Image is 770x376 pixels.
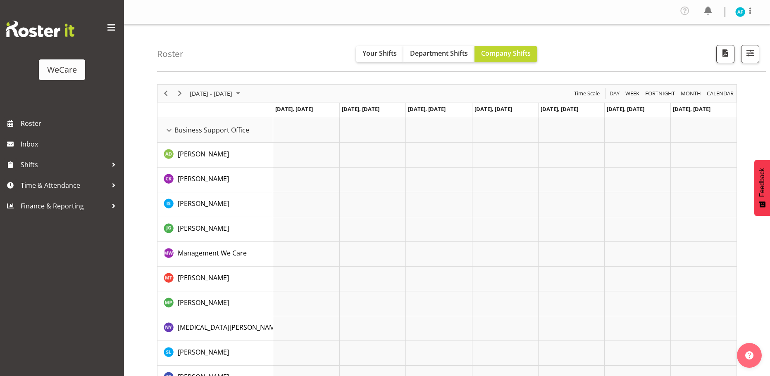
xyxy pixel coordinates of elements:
[157,49,184,59] h4: Roster
[160,88,172,99] button: Previous
[403,46,474,62] button: Department Shifts
[157,291,273,316] td: Millie Pumphrey resource
[679,88,703,99] button: Timeline Month
[741,45,759,63] button: Filter Shifts
[157,316,273,341] td: Nikita Yates resource
[758,168,766,197] span: Feedback
[356,46,403,62] button: Your Shifts
[178,199,229,208] a: [PERSON_NAME]
[624,88,641,99] button: Timeline Week
[178,248,247,258] a: Management We Care
[275,105,313,113] span: [DATE], [DATE]
[673,105,710,113] span: [DATE], [DATE]
[47,64,77,76] div: WeCare
[178,298,229,307] span: [PERSON_NAME]
[157,143,273,168] td: Aleea Devenport resource
[174,88,186,99] button: Next
[173,85,187,102] div: Next
[157,217,273,242] td: Janine Grundler resource
[157,118,273,143] td: Business Support Office resource
[178,174,229,184] a: [PERSON_NAME]
[159,85,173,102] div: Previous
[174,125,249,135] span: Business Support Office
[474,46,537,62] button: Company Shifts
[157,242,273,267] td: Management We Care resource
[754,160,770,216] button: Feedback - Show survey
[21,138,120,150] span: Inbox
[607,105,644,113] span: [DATE], [DATE]
[609,88,620,99] span: Day
[21,117,120,130] span: Roster
[157,192,273,217] td: Isabel Simcox resource
[6,21,74,37] img: Rosterit website logo
[21,179,107,192] span: Time & Attendance
[178,273,229,283] a: [PERSON_NAME]
[157,168,273,192] td: Chloe Kim resource
[178,248,247,258] span: Management We Care
[157,341,273,366] td: Sarah Lamont resource
[745,351,753,359] img: help-xxl-2.png
[474,105,512,113] span: [DATE], [DATE]
[178,322,281,332] a: [MEDICAL_DATA][PERSON_NAME]
[481,49,531,58] span: Company Shifts
[178,298,229,307] a: [PERSON_NAME]
[189,88,233,99] span: [DATE] - [DATE]
[21,158,107,171] span: Shifts
[157,267,273,291] td: Michelle Thomas resource
[735,7,745,17] img: alex-ferguson10997.jpg
[362,49,397,58] span: Your Shifts
[178,149,229,158] span: [PERSON_NAME]
[644,88,677,99] button: Fortnight
[541,105,578,113] span: [DATE], [DATE]
[178,223,229,233] a: [PERSON_NAME]
[706,88,734,99] span: calendar
[21,200,107,212] span: Finance & Reporting
[408,105,446,113] span: [DATE], [DATE]
[178,174,229,183] span: [PERSON_NAME]
[573,88,601,99] button: Time Scale
[342,105,379,113] span: [DATE], [DATE]
[178,323,281,332] span: [MEDICAL_DATA][PERSON_NAME]
[410,49,468,58] span: Department Shifts
[178,347,229,357] a: [PERSON_NAME]
[706,88,735,99] button: Month
[178,273,229,282] span: [PERSON_NAME]
[188,88,244,99] button: September 08 - 14, 2025
[178,149,229,159] a: [PERSON_NAME]
[625,88,640,99] span: Week
[178,199,229,208] span: [PERSON_NAME]
[573,88,601,99] span: Time Scale
[608,88,621,99] button: Timeline Day
[680,88,702,99] span: Month
[716,45,734,63] button: Download a PDF of the roster according to the set date range.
